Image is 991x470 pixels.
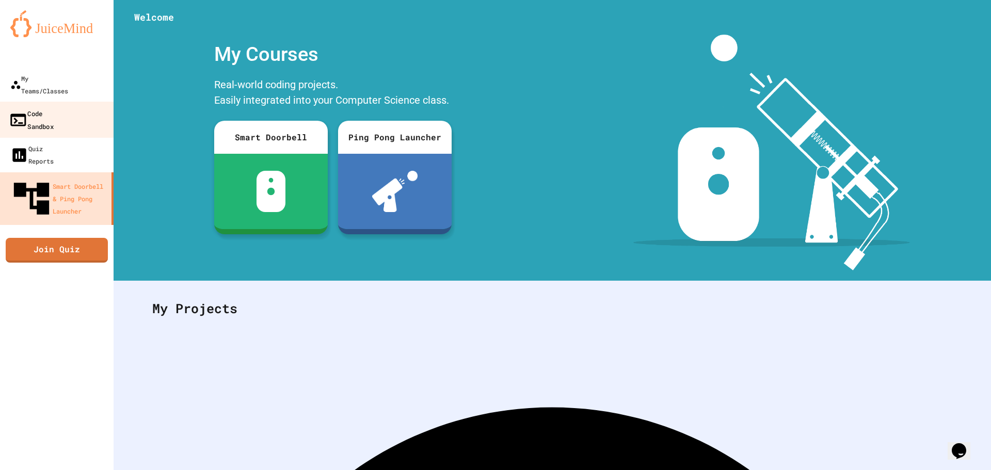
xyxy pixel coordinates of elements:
[633,35,910,270] img: banner-image-my-projects.png
[214,121,328,154] div: Smart Doorbell
[6,238,108,263] a: Join Quiz
[209,74,457,113] div: Real-world coding projects. Easily integrated into your Computer Science class.
[9,107,54,132] div: Code Sandbox
[10,72,68,97] div: My Teams/Classes
[338,121,452,154] div: Ping Pong Launcher
[142,288,963,329] div: My Projects
[10,142,54,167] div: Quiz Reports
[948,429,981,460] iframe: chat widget
[209,35,457,74] div: My Courses
[10,177,107,220] div: Smart Doorbell & Ping Pong Launcher
[257,171,286,212] img: sdb-white.svg
[372,171,418,212] img: ppl-with-ball.png
[10,10,103,37] img: logo-orange.svg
